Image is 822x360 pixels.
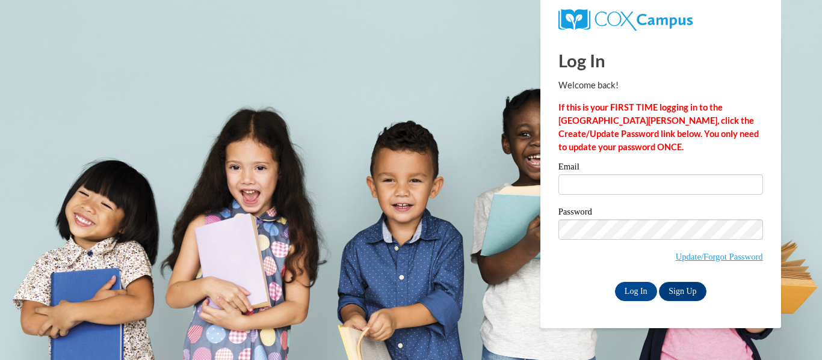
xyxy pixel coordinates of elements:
[659,282,706,301] a: Sign Up
[676,252,763,261] a: Update/Forgot Password
[558,9,693,31] img: COX Campus
[558,207,763,219] label: Password
[615,282,657,301] input: Log In
[558,79,763,92] p: Welcome back!
[558,14,693,24] a: COX Campus
[558,102,759,152] strong: If this is your FIRST TIME logging in to the [GEOGRAPHIC_DATA][PERSON_NAME], click the Create/Upd...
[558,162,763,174] label: Email
[558,48,763,73] h1: Log In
